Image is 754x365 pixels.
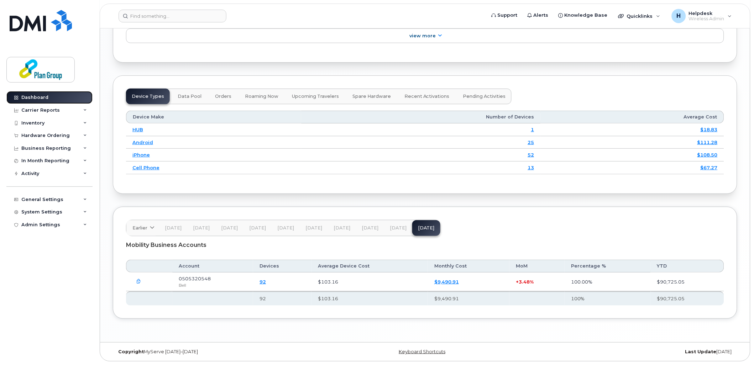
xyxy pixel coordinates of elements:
span: Pending Activities [463,94,506,99]
a: Keyboard Shortcuts [399,349,445,354]
a: iPhone [132,152,150,158]
th: Monthly Cost [428,260,509,273]
div: Helpdesk [667,9,737,23]
span: Spare Hardware [352,94,391,99]
span: 3.48% [519,279,534,285]
div: Mobility Business Accounts [126,236,724,254]
strong: Last Update [685,349,717,354]
span: Recent Activations [404,94,450,99]
span: [DATE] [390,225,407,231]
div: MyServe [DATE]–[DATE] [113,349,321,355]
span: [DATE] [334,225,350,231]
input: Find something... [119,10,226,22]
a: $18.83 [701,127,718,132]
div: [DATE] [529,349,737,355]
span: [DATE] [165,225,182,231]
th: Average Cost [541,111,724,123]
span: View More [409,33,436,38]
th: $9,490.91 [428,291,509,306]
span: [DATE] [221,225,238,231]
th: 92 [253,291,311,306]
th: Devices [253,260,311,273]
th: Account [172,260,253,273]
span: Upcoming Travelers [292,94,339,99]
span: Wireless Admin [689,16,724,22]
th: YTD [651,260,724,273]
span: 0505320548 [179,276,211,281]
a: 1 [531,127,534,132]
span: [DATE] [362,225,378,231]
span: Alerts [534,12,549,19]
span: Bell [179,282,186,288]
a: 52 [528,152,534,158]
th: Percentage % [565,260,651,273]
span: [DATE] [305,225,322,231]
a: 25 [528,139,534,145]
strong: Copyright [118,349,144,354]
td: $103.16 [311,273,428,291]
span: Orders [215,94,231,99]
span: Roaming Now [245,94,278,99]
a: HUB [132,127,143,132]
a: Android [132,139,153,145]
td: 100.00% [565,273,651,291]
a: $111.28 [697,139,718,145]
span: Knowledge Base [565,12,608,19]
th: MoM [509,260,565,273]
a: 13 [528,165,534,170]
span: H [677,12,681,20]
span: Helpdesk [689,10,724,16]
a: 92 [260,279,266,285]
a: Cell Phone [132,165,159,170]
a: Earlier [126,220,159,236]
span: [DATE] [193,225,210,231]
a: $9,490.91 [434,279,459,285]
th: 100% [565,291,651,306]
th: Average Device Cost [311,260,428,273]
span: [DATE] [249,225,266,231]
span: Support [498,12,518,19]
span: Earlier [132,224,147,231]
a: $108.50 [697,152,718,158]
span: [DATE] [277,225,294,231]
a: Alerts [523,8,554,22]
a: View More [126,28,724,43]
td: $90,725.05 [651,273,724,291]
span: Quicklinks [627,13,653,19]
th: Device Make [126,111,301,123]
a: Knowledge Base [554,8,613,22]
th: $90,725.05 [651,291,724,306]
th: $103.16 [311,291,428,306]
div: Quicklinks [613,9,665,23]
a: $67.27 [701,165,718,170]
span: + [516,279,519,285]
span: Data Pool [178,94,201,99]
a: Support [487,8,523,22]
th: Number of Devices [301,111,541,123]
